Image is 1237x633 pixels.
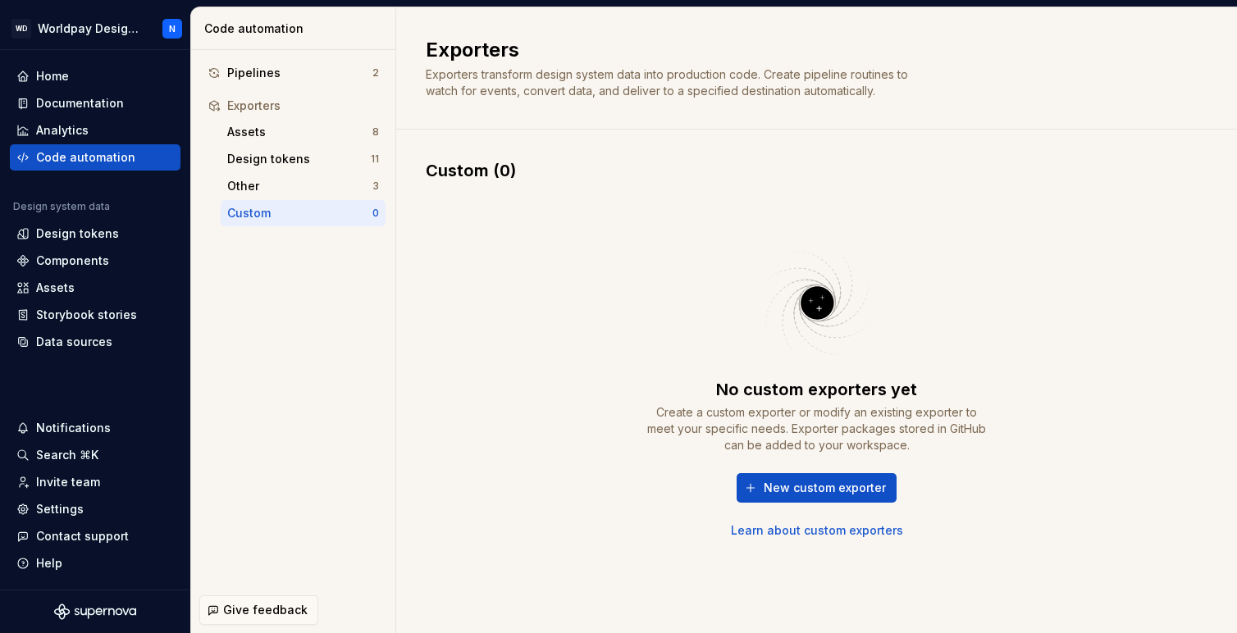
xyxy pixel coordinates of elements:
[221,146,386,172] button: Design tokens11
[10,523,180,549] button: Contact support
[10,117,180,143] a: Analytics
[36,122,89,139] div: Analytics
[36,474,100,490] div: Invite team
[227,205,372,221] div: Custom
[10,144,180,171] a: Code automation
[426,37,1188,63] h2: Exporters
[54,603,136,620] svg: Supernova Logo
[169,22,176,35] div: N
[10,469,180,495] a: Invite team
[36,528,129,544] div: Contact support
[426,159,1207,182] div: Custom (0)
[36,420,111,436] div: Notifications
[36,95,124,112] div: Documentation
[645,404,989,453] div: Create a custom exporter or modify an existing exporter to meet your specific needs. Exporter pac...
[10,550,180,576] button: Help
[223,602,308,618] span: Give feedback
[426,67,911,98] span: Exporters transform design system data into production code. Create pipeline routines to watch fo...
[201,60,386,86] button: Pipelines2
[36,68,69,84] div: Home
[372,125,379,139] div: 8
[227,65,372,81] div: Pipelines
[36,307,137,323] div: Storybook stories
[227,98,379,114] div: Exporters
[227,178,372,194] div: Other
[36,555,62,572] div: Help
[716,378,917,401] div: No custom exporters yet
[36,447,98,463] div: Search ⌘K
[227,124,372,140] div: Assets
[36,334,112,350] div: Data sources
[221,200,386,226] button: Custom0
[38,20,143,37] div: Worldpay Design System
[13,200,110,213] div: Design system data
[227,151,371,167] div: Design tokens
[10,302,180,328] a: Storybook stories
[221,173,386,199] button: Other3
[199,595,318,625] button: Give feedback
[10,63,180,89] a: Home
[737,473,897,503] button: New custom exporter
[36,280,75,296] div: Assets
[10,90,180,116] a: Documentation
[10,275,180,301] a: Assets
[36,149,135,166] div: Code automation
[10,442,180,468] button: Search ⌘K
[371,153,379,166] div: 11
[731,522,903,539] a: Learn about custom exporters
[10,221,180,247] a: Design tokens
[36,253,109,269] div: Components
[764,480,886,496] span: New custom exporter
[36,225,119,242] div: Design tokens
[372,66,379,80] div: 2
[10,248,180,274] a: Components
[221,119,386,145] button: Assets8
[10,496,180,522] a: Settings
[372,180,379,193] div: 3
[204,20,389,37] div: Code automation
[36,501,84,517] div: Settings
[372,207,379,220] div: 0
[11,19,31,39] div: WD
[10,329,180,355] a: Data sources
[3,11,187,46] button: WDWorldpay Design SystemN
[10,415,180,441] button: Notifications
